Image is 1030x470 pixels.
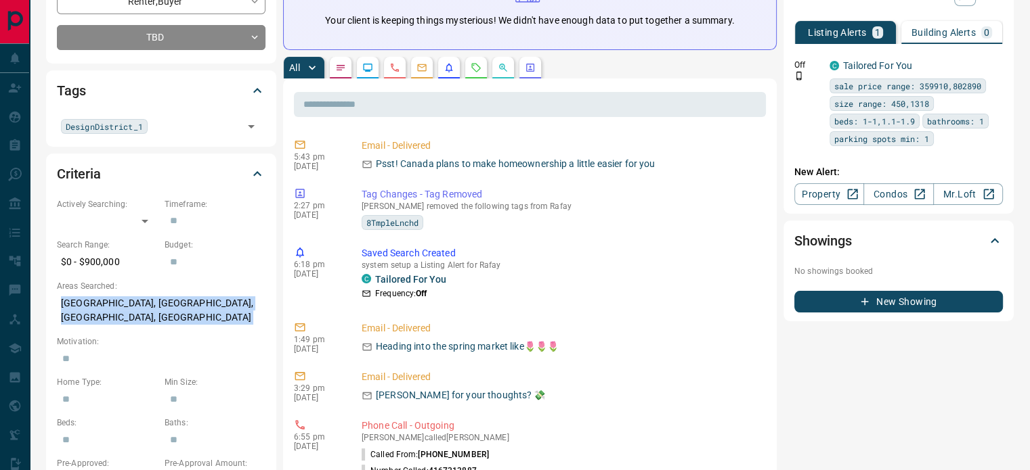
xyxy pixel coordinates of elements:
span: [PHONE_NUMBER] [418,450,489,459]
div: TBD [57,25,265,50]
svg: Agent Actions [525,62,536,73]
p: Email - Delivered [362,139,760,153]
a: Mr.Loft [933,183,1003,205]
p: [DATE] [294,442,341,451]
p: Off [794,59,821,71]
p: Phone Call - Outgoing [362,419,760,433]
p: Psst! Canada plans to make homeownership a little easier for you [376,157,655,171]
svg: Requests [471,62,481,73]
h2: Tags [57,80,85,101]
h2: Criteria [57,163,101,185]
div: Criteria [57,158,265,190]
p: 6:55 pm [294,432,341,442]
svg: Lead Browsing Activity [362,62,373,73]
span: bathrooms: 1 [927,114,984,128]
p: Baths: [165,417,265,429]
p: Areas Searched: [57,280,265,292]
p: Frequency: [375,287,427,300]
p: [DATE] [294,393,341,402]
p: 1:49 pm [294,335,341,344]
p: Pre-Approval Amount: [165,457,265,469]
p: Pre-Approved: [57,457,158,469]
p: Listing Alerts [808,28,867,37]
div: condos.ca [830,61,839,70]
svg: Notes [335,62,346,73]
p: system setup a Listing Alert for Rafay [362,260,760,270]
p: Email - Delivered [362,370,760,384]
button: New Showing [794,291,1003,312]
p: No showings booked [794,265,1003,277]
span: beds: 1-1,1.1-1.9 [834,114,915,128]
p: [DATE] [294,344,341,354]
p: Email - Delivered [362,321,760,335]
p: [PERSON_NAME] removed the following tags from Rafay [362,202,760,211]
span: size range: 450,1318 [834,97,929,110]
p: 3:29 pm [294,383,341,393]
a: Property [794,183,864,205]
p: [PERSON_NAME] for your thoughts? 💸 [376,388,545,402]
p: Timeframe: [165,198,265,210]
p: Home Type: [57,376,158,388]
p: Tag Changes - Tag Removed [362,187,760,202]
p: 5:43 pm [294,152,341,162]
a: Tailored For You [375,274,446,285]
p: Actively Searching: [57,198,158,210]
p: Min Size: [165,376,265,388]
p: Your client is keeping things mysterious! We didn't have enough data to put together a summary. [325,14,734,28]
div: Showings [794,225,1003,257]
p: Beds: [57,417,158,429]
p: Motivation: [57,335,265,348]
p: Budget: [165,239,265,251]
a: Tailored For You [843,60,912,71]
span: sale price range: 359910,802890 [834,79,981,93]
svg: Listing Alerts [444,62,454,73]
p: [DATE] [294,210,341,220]
p: [DATE] [294,269,341,279]
p: Saved Search Created [362,246,760,260]
p: Heading into the spring market like🌷🌷🌷 [376,339,559,354]
p: [GEOGRAPHIC_DATA], [GEOGRAPHIC_DATA], [GEOGRAPHIC_DATA], [GEOGRAPHIC_DATA] [57,292,265,329]
p: All [289,63,300,72]
p: Building Alerts [911,28,976,37]
span: DesignDistrict_1 [66,120,143,133]
p: [DATE] [294,162,341,171]
strong: Off [416,289,427,298]
p: Search Range: [57,239,158,251]
span: 8TmpleLnchd [366,216,419,229]
svg: Calls [389,62,400,73]
p: 0 [984,28,989,37]
div: condos.ca [362,274,371,283]
svg: Push Notification Only [794,71,804,80]
p: 1 [875,28,880,37]
p: Called From: [362,448,489,461]
div: Tags [57,74,265,107]
h2: Showings [794,230,852,252]
p: $0 - $900,000 [57,251,158,273]
p: 6:18 pm [294,260,341,269]
p: New Alert: [794,165,1003,179]
p: 2:27 pm [294,201,341,210]
p: [PERSON_NAME] called [PERSON_NAME] [362,433,760,442]
button: Open [242,117,261,136]
a: Condos [863,183,933,205]
span: parking spots min: 1 [834,132,929,145]
svg: Emails [416,62,427,73]
svg: Opportunities [498,62,509,73]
